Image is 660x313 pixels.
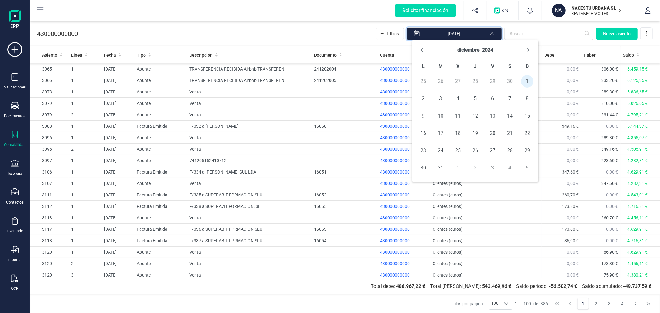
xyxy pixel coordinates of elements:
td: 31/12/2024 [432,159,449,177]
td: 24/12/2024 [432,142,449,159]
td: [DATE] [101,189,134,201]
span: 26 [469,144,481,157]
td: Factura Emitida [134,121,187,132]
span: J [474,63,477,69]
span: 86,90 € [604,250,618,255]
td: 25/11/2024 [415,73,432,90]
span: 430000000000 [380,135,410,140]
td: Venta [187,109,312,121]
td: 3088 [30,121,69,132]
td: [DATE] [101,98,134,109]
td: 26/11/2024 [432,73,449,90]
td: 1 [69,132,101,144]
td: 3113 [30,212,69,224]
td: Clientes (euros) [430,258,542,269]
span: 223,60 € [602,158,618,163]
img: Logo Finanedi [9,10,21,30]
button: Filtros [376,28,404,40]
td: Apunte [134,75,187,86]
td: Clientes (euros) [430,224,542,235]
td: 1 [69,75,101,86]
span: 4.855,07 € [627,135,648,140]
td: Apunte [134,155,187,166]
span: 4.629,91 € [627,169,648,174]
span: 0,00 € [567,158,579,163]
td: 1 [69,98,101,109]
span: 306,00 € [602,66,618,71]
td: [DATE] [101,86,134,98]
span: 0,00 € [567,112,579,117]
span: M [438,63,443,69]
td: 1 [69,155,101,166]
img: Logo de OPS [494,7,511,14]
span: 5 [469,92,481,105]
td: Apunte [134,63,187,75]
span: 0,00 € [567,78,579,83]
span: 4.282,31 € [627,181,648,186]
span: 430000000000 [380,124,410,129]
span: Tipo [137,52,146,58]
span: 6 [486,92,499,105]
span: 29 [521,144,533,157]
span: 0,00 € [606,169,618,174]
td: 30/11/2024 [501,73,519,90]
span: 0,00 € [606,192,618,197]
td: Factura Emitida [134,235,187,247]
span: 30 [417,162,429,174]
p: 430000000000 [37,29,78,38]
span: 23 [417,144,429,157]
span: 6.459,15 € [627,66,648,71]
td: 08/12/2024 [519,90,536,107]
td: [DATE] [101,155,134,166]
td: 3073 [30,86,69,98]
span: 430000000000 [380,192,410,197]
div: 16051 [314,169,375,175]
span: 0,00 € [567,147,579,152]
span: 430000000000 [380,261,410,266]
span: 8 [521,92,533,105]
span: L [422,63,425,69]
td: 741205152410712 [187,155,312,166]
td: 27/11/2024 [449,73,467,90]
span: 20 [486,127,499,139]
td: 3120 [30,247,69,258]
td: Factura Emitida [134,201,187,212]
span: 4.629,91 € [627,227,648,232]
span: 810,00 € [602,101,618,106]
span: 5.026,65 € [627,101,648,106]
span: 430000000000 [380,66,410,71]
td: F/338 a SUPERAVIT FORMACION, SL [187,201,312,212]
td: 3106 [30,166,69,178]
span: 0,00 € [567,89,579,94]
span: 430000000000 [380,250,410,255]
td: 04/01/2025 [501,159,519,177]
div: 16052 [314,192,375,198]
span: 347,60 € [602,181,618,186]
span: 4.543,01 € [627,192,648,197]
span: 430000000000 [380,78,410,83]
button: Nuevo asiento [596,28,638,40]
span: 430000000000 [380,238,410,243]
td: 18/12/2024 [449,125,467,142]
span: 430000000000 [380,181,410,186]
td: Venta [187,212,312,224]
button: Page 3 [603,298,615,310]
div: Tesorería [7,171,23,176]
span: S [508,63,511,69]
td: 3107 [30,178,69,189]
span: 12 [469,110,481,122]
span: 4.795,21 € [627,112,648,117]
td: 1 [69,121,101,132]
div: Solicitar financiación [395,4,456,17]
button: NANACESTU URBANA SLXEVI MARCH WOLTÉS [550,1,629,20]
td: Clientes (euros) [430,201,542,212]
span: 173,80 € [562,204,579,209]
span: 86,90 € [564,238,579,243]
span: 0,00 € [606,227,618,232]
td: Factura Emitida [134,166,187,178]
span: 0,00 € [567,261,579,266]
td: Apunte [134,109,187,121]
td: 29/11/2024 [484,73,501,90]
span: 16 [417,127,429,139]
span: 0,00 € [567,66,579,71]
